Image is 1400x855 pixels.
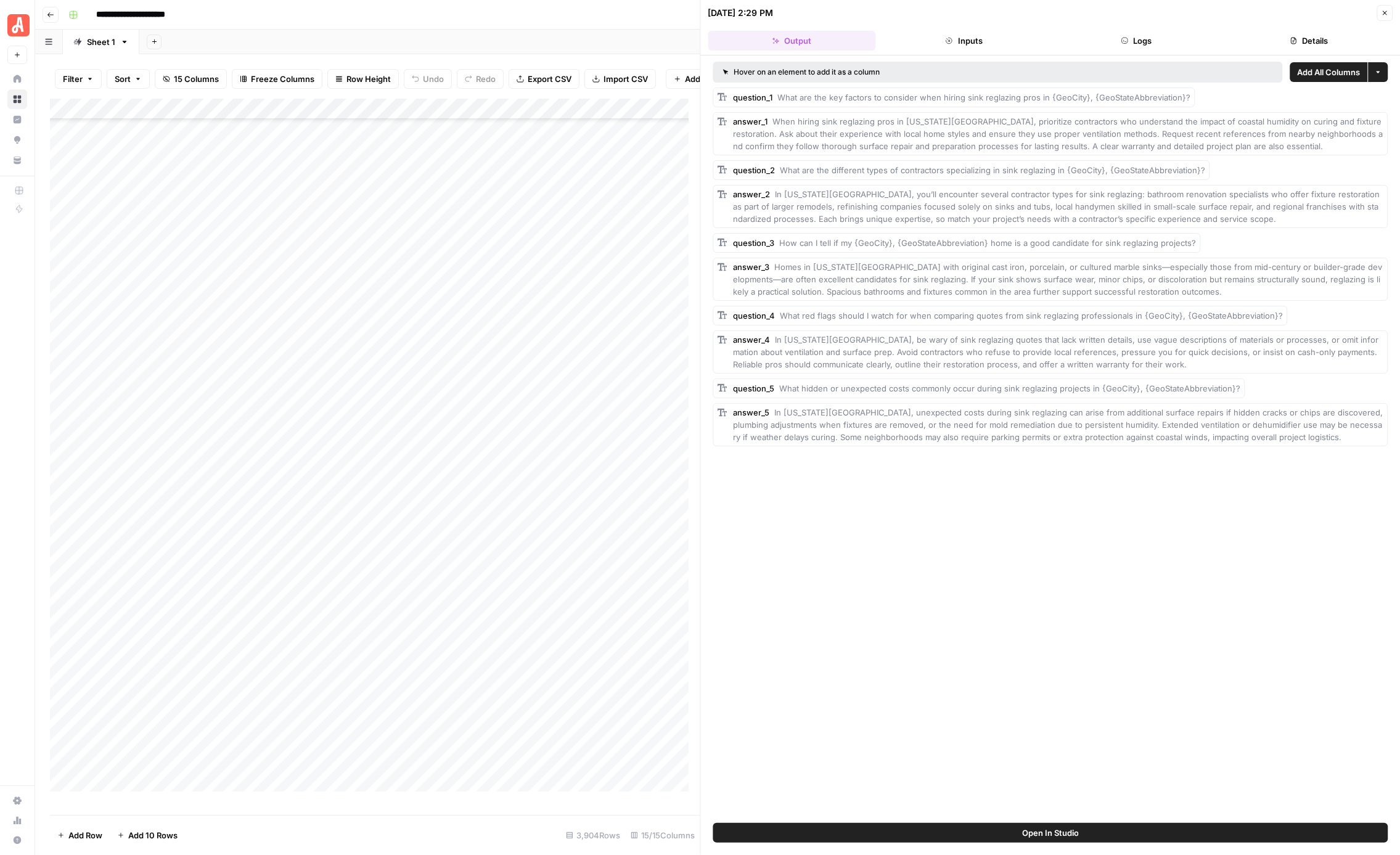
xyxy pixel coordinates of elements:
a: Your Data [7,150,27,170]
button: 15 Columns [155,69,227,89]
span: answer_3 [734,262,770,272]
span: Add Column [685,73,732,85]
a: Sheet 1 [63,30,139,54]
span: What red flags should I watch for when comparing quotes from sink reglazing professionals in {Geo... [780,311,1283,321]
a: Usage [7,811,27,830]
span: question_2 [734,165,776,175]
a: Browse [7,89,27,109]
button: Add 10 Rows [110,825,185,845]
span: question_4 [734,311,776,321]
span: What are the key factors to consider when hiring sink reglazing pros in {GeoCity}, {GeoStateAbbre... [778,92,1191,102]
span: Homes in [US_STATE][GEOGRAPHIC_DATA] with original cast iron, porcelain, or cultured marble sinks... [734,262,1383,297]
span: answer_1 [734,117,768,126]
span: answer_5 [734,407,770,417]
a: Settings [7,791,27,811]
button: Details [1225,31,1393,51]
div: 15/15 Columns [626,825,700,845]
span: 15 Columns [174,73,219,85]
img: Angi Logo [7,14,30,36]
span: Add All Columns [1297,66,1360,78]
button: Redo [457,69,504,89]
button: Filter [55,69,102,89]
div: 3,904 Rows [561,825,626,845]
button: Inputs [880,31,1048,51]
span: In [US_STATE][GEOGRAPHIC_DATA], be wary of sink reglazing quotes that lack written details, use v... [734,335,1380,369]
button: Import CSV [584,69,656,89]
span: Filter [63,73,83,85]
span: Row Height [346,73,391,85]
button: Undo [404,69,452,89]
button: Workspace: Angi [7,10,27,41]
button: Row Height [327,69,399,89]
span: In [US_STATE][GEOGRAPHIC_DATA], you’ll encounter several contractor types for sink reglazing: bat... [734,189,1383,224]
span: What hidden or unexpected costs commonly occur during sink reglazing projects in {GeoCity}, {GeoS... [780,383,1241,393]
span: Add 10 Rows [128,829,178,841]
span: Import CSV [604,73,648,85]
button: Add All Columns [1290,62,1367,82]
span: question_5 [734,383,775,393]
span: question_1 [734,92,773,102]
span: question_3 [734,238,775,248]
button: Add Row [50,825,110,845]
button: Open In Studio [713,823,1388,843]
div: [DATE] 2:29 PM [708,7,774,19]
button: Logs [1053,31,1221,51]
button: Add Column [666,69,740,89]
span: What are the different types of contractors specializing in sink reglazing in {GeoCity}, {GeoStat... [780,165,1206,175]
span: When hiring sink reglazing pros in [US_STATE][GEOGRAPHIC_DATA], prioritize contractors who unders... [734,117,1385,151]
div: Hover on an element to add it as a column [723,67,1076,78]
a: Opportunities [7,130,27,150]
button: Export CSV [509,69,579,89]
span: Redo [476,73,496,85]
a: Insights [7,110,27,129]
span: Open In Studio [1022,827,1079,839]
span: Add Row [68,829,102,841]
span: Freeze Columns [251,73,314,85]
span: answer_2 [734,189,771,199]
span: Undo [423,73,444,85]
span: How can I tell if my {GeoCity}, {GeoStateAbbreviation} home is a good candidate for sink reglazin... [780,238,1197,248]
a: Home [7,69,27,89]
button: Help + Support [7,830,27,850]
button: Sort [107,69,150,89]
button: Output [708,31,876,51]
button: Freeze Columns [232,69,322,89]
span: In [US_STATE][GEOGRAPHIC_DATA], unexpected costs during sink reglazing can arise from additional ... [734,407,1386,442]
span: Sort [115,73,131,85]
span: Export CSV [528,73,571,85]
span: answer_4 [734,335,771,345]
div: Sheet 1 [87,36,115,48]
